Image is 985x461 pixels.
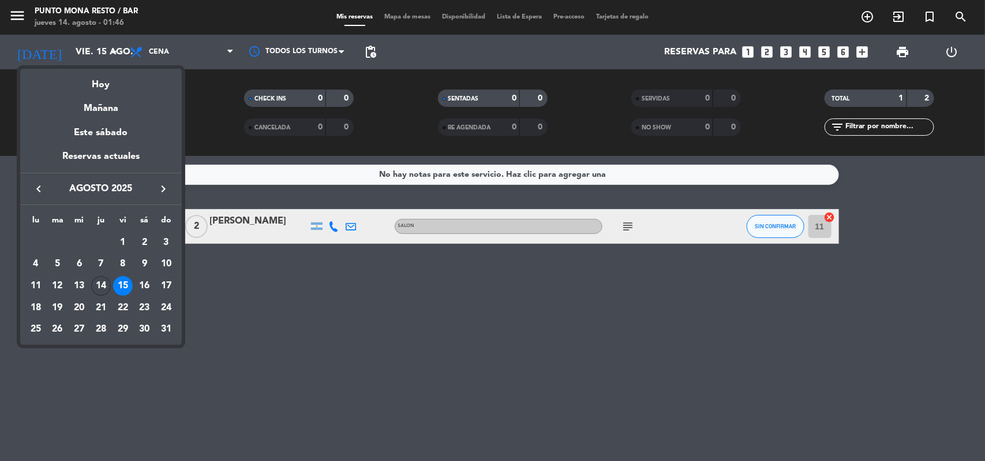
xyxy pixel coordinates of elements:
[49,181,153,196] span: agosto 2025
[68,319,90,341] td: 27 de agosto de 2025
[112,297,134,319] td: 22 de agosto de 2025
[134,319,156,341] td: 30 de agosto de 2025
[68,275,90,297] td: 13 de agosto de 2025
[69,298,89,318] div: 20
[20,69,182,92] div: Hoy
[90,319,112,341] td: 28 de agosto de 2025
[90,214,112,232] th: jueves
[48,276,68,296] div: 12
[113,254,133,274] div: 8
[156,319,176,339] div: 31
[26,298,46,318] div: 18
[69,276,89,296] div: 13
[134,254,154,274] div: 9
[47,214,69,232] th: martes
[153,181,174,196] button: keyboard_arrow_right
[113,233,133,252] div: 1
[134,232,156,254] td: 2 de agosto de 2025
[155,232,177,254] td: 3 de agosto de 2025
[25,319,47,341] td: 25 de agosto de 2025
[68,253,90,275] td: 6 de agosto de 2025
[91,319,111,339] div: 28
[134,253,156,275] td: 9 de agosto de 2025
[26,319,46,339] div: 25
[47,319,69,341] td: 26 de agosto de 2025
[91,254,111,274] div: 7
[90,297,112,319] td: 21 de agosto de 2025
[68,214,90,232] th: miércoles
[68,297,90,319] td: 20 de agosto de 2025
[25,253,47,275] td: 4 de agosto de 2025
[113,276,133,296] div: 15
[25,214,47,232] th: lunes
[134,276,154,296] div: 16
[113,298,133,318] div: 22
[156,298,176,318] div: 24
[47,253,69,275] td: 5 de agosto de 2025
[91,276,111,296] div: 14
[48,319,68,339] div: 26
[112,275,134,297] td: 15 de agosto de 2025
[134,297,156,319] td: 23 de agosto de 2025
[112,232,134,254] td: 1 de agosto de 2025
[112,253,134,275] td: 8 de agosto de 2025
[20,117,182,149] div: Este sábado
[25,275,47,297] td: 11 de agosto de 2025
[134,233,154,252] div: 2
[155,214,177,232] th: domingo
[134,319,154,339] div: 30
[113,319,133,339] div: 29
[90,275,112,297] td: 14 de agosto de 2025
[155,319,177,341] td: 31 de agosto de 2025
[155,297,177,319] td: 24 de agosto de 2025
[112,214,134,232] th: viernes
[90,253,112,275] td: 7 de agosto de 2025
[91,298,111,318] div: 21
[26,276,46,296] div: 11
[156,276,176,296] div: 17
[25,232,112,254] td: AGO.
[156,254,176,274] div: 10
[48,254,68,274] div: 5
[28,181,49,196] button: keyboard_arrow_left
[20,149,182,173] div: Reservas actuales
[155,253,177,275] td: 10 de agosto de 2025
[134,298,154,318] div: 23
[156,182,170,196] i: keyboard_arrow_right
[69,319,89,339] div: 27
[26,254,46,274] div: 4
[47,275,69,297] td: 12 de agosto de 2025
[47,297,69,319] td: 19 de agosto de 2025
[32,182,46,196] i: keyboard_arrow_left
[112,319,134,341] td: 29 de agosto de 2025
[48,298,68,318] div: 19
[134,275,156,297] td: 16 de agosto de 2025
[134,214,156,232] th: sábado
[69,254,89,274] div: 6
[156,233,176,252] div: 3
[25,297,47,319] td: 18 de agosto de 2025
[155,275,177,297] td: 17 de agosto de 2025
[20,92,182,116] div: Mañana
